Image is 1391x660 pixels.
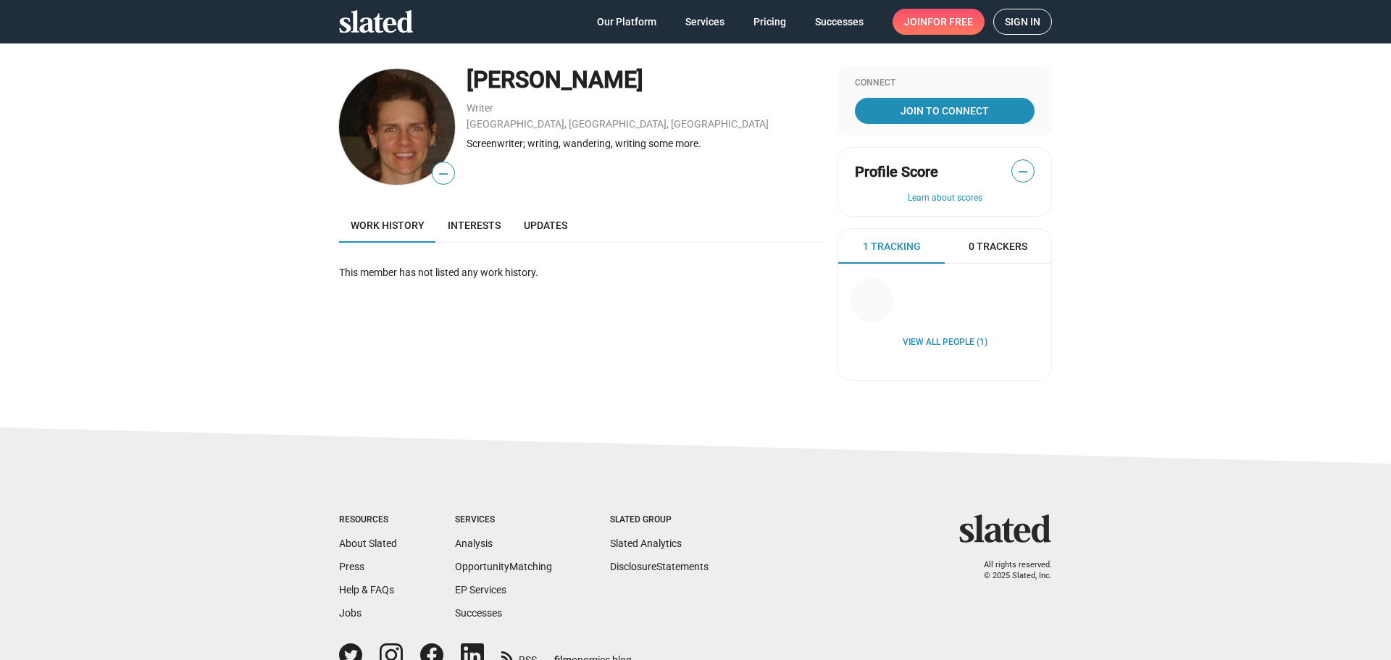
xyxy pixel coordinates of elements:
span: Services [685,9,724,35]
img: Jenna Gretsch [339,69,455,185]
div: Services [455,514,552,526]
a: Writer [467,102,493,114]
a: OpportunityMatching [455,561,552,572]
a: Sign in [993,9,1052,35]
span: Work history [351,220,425,231]
span: Profile Score [855,162,938,182]
a: Successes [803,9,875,35]
a: Joinfor free [893,9,985,35]
a: Updates [512,208,579,243]
a: Interests [436,208,512,243]
a: Analysis [455,538,493,549]
a: Our Platform [585,9,668,35]
div: Slated Group [610,514,709,526]
a: Work history [339,208,436,243]
span: Join To Connect [858,98,1032,124]
a: Pricing [742,9,798,35]
span: Updates [524,220,567,231]
div: Connect [855,78,1035,89]
span: Sign in [1005,9,1040,34]
span: Our Platform [597,9,656,35]
span: Successes [815,9,864,35]
a: Successes [455,607,502,619]
a: View all People (1) [903,337,987,348]
a: Slated Analytics [610,538,682,549]
span: — [1012,162,1034,181]
div: This member has not listed any work history. [339,266,823,280]
span: 0 Trackers [969,240,1027,254]
span: Pricing [753,9,786,35]
div: Resources [339,514,397,526]
a: Join To Connect [855,98,1035,124]
p: All rights reserved. © 2025 Slated, Inc. [969,560,1052,581]
a: Press [339,561,364,572]
a: Services [674,9,736,35]
a: [GEOGRAPHIC_DATA], [GEOGRAPHIC_DATA], [GEOGRAPHIC_DATA] [467,118,769,130]
span: for free [927,9,973,35]
a: EP Services [455,584,506,596]
a: DisclosureStatements [610,561,709,572]
a: Jobs [339,607,362,619]
a: About Slated [339,538,397,549]
button: Learn about scores [855,193,1035,204]
div: Screenwriter; writing, wandering, writing some more. [467,137,823,151]
span: 1 Tracking [863,240,921,254]
span: Join [904,9,973,35]
div: [PERSON_NAME] [467,64,823,96]
a: Help & FAQs [339,584,394,596]
span: — [433,164,454,183]
span: Interests [448,220,501,231]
